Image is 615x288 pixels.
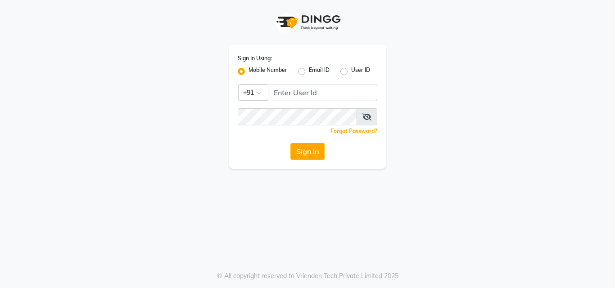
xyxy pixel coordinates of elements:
label: Sign In Using: [238,54,272,62]
button: Sign In [290,143,325,160]
img: logo1.svg [271,9,344,35]
label: Email ID [309,66,330,77]
input: Username [268,84,377,101]
label: Mobile Number [249,66,287,77]
a: Forgot Password? [330,128,377,134]
input: Username [238,108,357,125]
label: User ID [351,66,370,77]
